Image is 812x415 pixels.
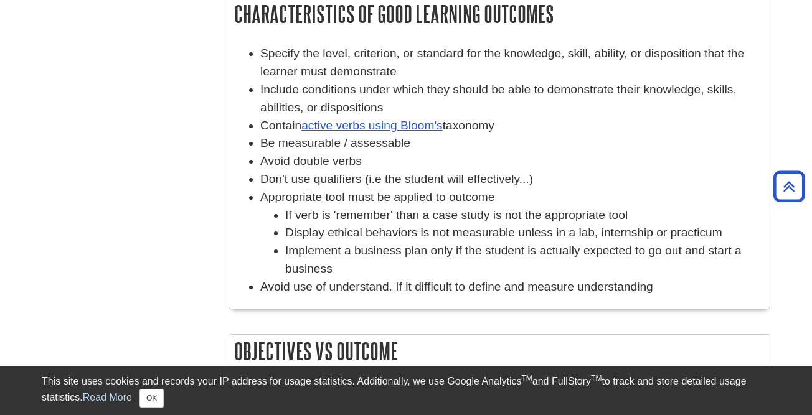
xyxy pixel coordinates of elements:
[260,81,763,117] li: Include conditions under which they should be able to demonstrate their knowledge, skills, abilit...
[260,134,763,152] li: Be measurable / assessable
[260,117,763,135] li: Contain taxonomy
[260,278,763,296] li: Avoid use of understand. If it difficult to define and measure understanding
[285,242,763,278] li: Implement a business plan only if the student is actually expected to go out and start a business
[42,374,770,408] div: This site uses cookies and records your IP address for usage statistics. Additionally, we use Goo...
[285,207,763,225] li: If verb is 'remember' than a case study is not the appropriate tool
[260,45,763,81] li: Specify the level, criterion, or standard for the knowledge, skill, ability, or disposition that ...
[83,392,132,403] a: Read More
[139,389,164,408] button: Close
[591,374,602,383] sup: TM
[769,178,809,195] a: Back to Top
[260,152,763,170] li: Avoid double verbs
[285,224,763,242] li: Display ethical behaviors is not measurable unless in a lab, internship or practicum
[260,189,763,278] li: Appropriate tool must be applied to outcome
[260,170,763,189] li: Don't use qualifiers (i.e the student will effectively...)
[521,374,532,383] sup: TM
[301,119,443,132] a: active verbs using Bloom's
[229,335,770,368] h2: Objectives vs Outcome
